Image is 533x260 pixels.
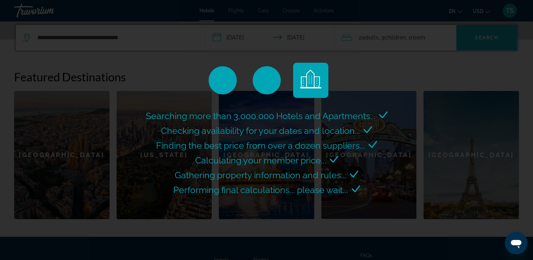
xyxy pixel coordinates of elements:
[195,155,326,166] span: Calculating your member price...
[173,185,348,195] span: Performing final calculations... please wait...
[175,170,346,180] span: Gathering property information and rules...
[146,111,376,121] span: Searching more than 3,000,000 Hotels and Apartments...
[161,125,360,136] span: Checking availability for your dates and location...
[505,232,527,254] iframe: Button to launch messaging window
[156,140,365,151] span: Finding the best price from over a dozen suppliers...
